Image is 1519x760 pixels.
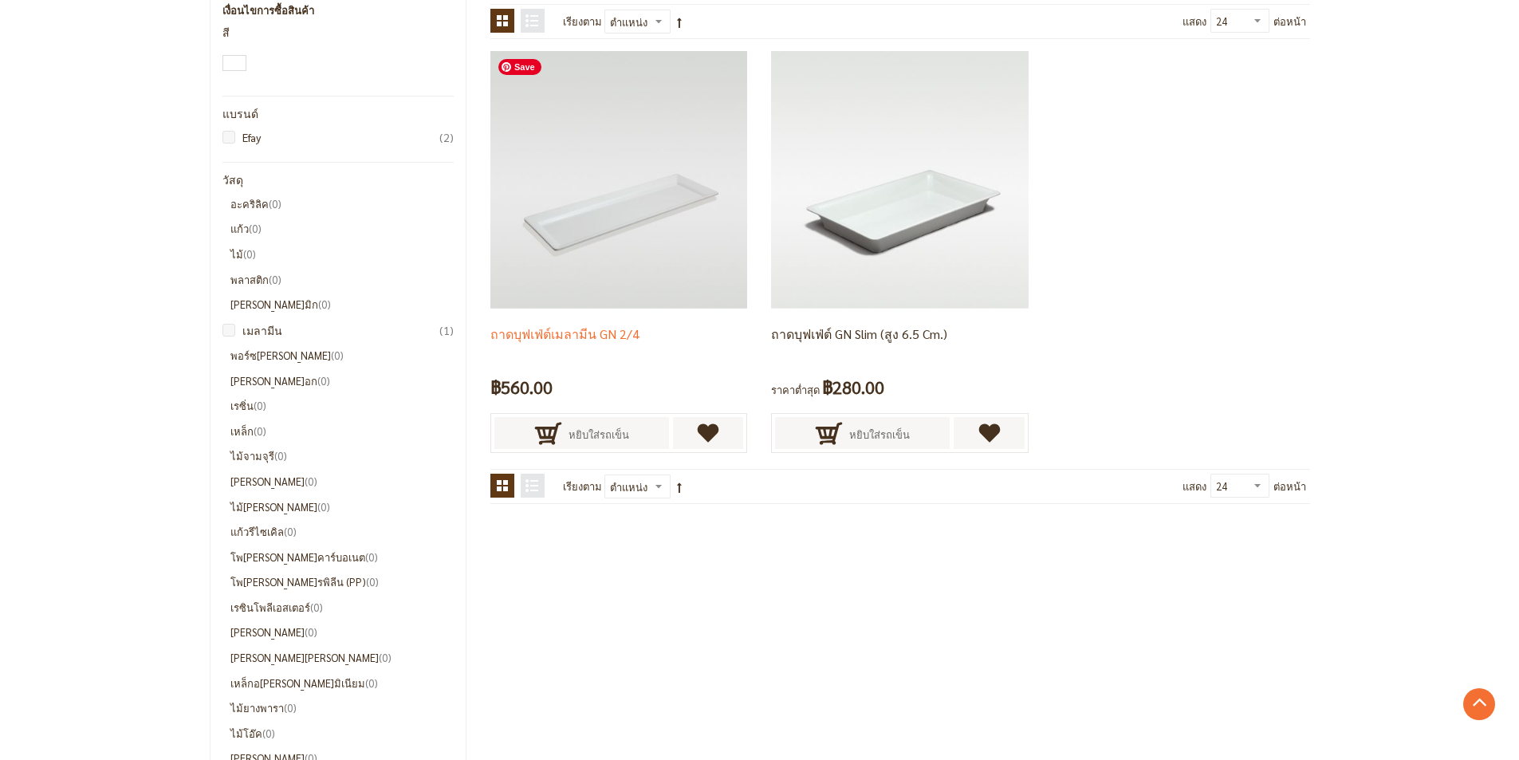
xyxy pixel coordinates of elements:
[222,2,314,19] strong: เงื่อนไขการซื้อสินค้า
[254,424,266,438] span: 0
[230,699,455,717] li: ไม้ยางพารา
[230,423,455,440] li: เหล็ก
[673,417,744,449] a: เพิ่มไปยังรายการโปรด
[230,220,455,238] li: แก้ว
[490,9,514,33] strong: ตาราง
[230,347,455,364] li: พอร์ซ[PERSON_NAME]
[230,573,455,591] li: โพ[PERSON_NAME]รพิลีน (PP)
[230,372,455,390] li: [PERSON_NAME]อก
[310,601,323,614] span: 0
[563,9,602,34] label: เรียงตาม
[498,59,541,75] span: Save
[269,273,281,286] span: 0
[284,525,297,538] span: 0
[230,549,455,566] li: โพ[PERSON_NAME]คาร์บอเนต
[230,271,455,289] li: พลาสติก
[262,727,275,740] span: 0
[439,128,454,146] span: 2
[230,599,455,616] li: เรซินโพลีเอสเตอร์
[1273,9,1306,34] span: ต่อหน้า
[954,417,1025,449] a: เพิ่มไปยังรายการโปรด
[230,675,455,692] li: เหล็กอ[PERSON_NAME]มิเนียม
[230,296,455,313] li: [PERSON_NAME]มิก
[849,417,910,452] span: หยิบใส่รถเข็น
[366,575,379,589] span: 0
[284,701,297,715] span: 0
[254,399,266,412] span: 0
[318,297,331,311] span: 0
[230,397,455,415] li: เรซิ่น
[771,383,820,396] span: ราคาต่ำสุด
[494,417,669,449] button: หยิบใส่รถเข็น
[305,625,317,639] span: 0
[439,321,454,339] span: 1
[222,175,455,187] div: วัสดุ
[230,725,455,742] li: ไม้โอ๊ค
[490,51,747,308] img: food tray, food serving tray, bakery tray, melamine tray, ถาดใส่อาหาร, ถาดสี่เหลี่ยม, ถาดเสริฟอาห...
[230,128,455,146] a: Efay
[317,500,330,514] span: 0
[1463,688,1495,720] a: Go to Top
[305,475,317,488] span: 0
[274,449,287,463] span: 0
[249,222,262,235] span: 0
[230,447,455,465] li: ไม้จามจุรี
[230,649,455,667] li: [PERSON_NAME][PERSON_NAME]
[771,171,1028,185] a: Gn pan, food pan, food serving tray, melamine gastronorm, gastronorm foor pans, gastronorm tray s...
[379,651,392,664] span: 0
[365,550,378,564] span: 0
[1273,474,1306,499] span: ต่อหน้า
[490,171,747,185] a: food tray, food serving tray, bakery tray, melamine tray, ถาดใส่อาหาร, ถาดสี่เหลี่ยม, ถาดเสริฟอาห...
[222,108,455,120] div: แบรนด์
[771,51,1028,308] img: Gn pan, food pan, food serving tray, melamine gastronorm, gastronorm foor pans, gastronorm tray s...
[317,374,330,388] span: 0
[490,474,514,498] strong: ตาราง
[243,247,256,261] span: 0
[771,325,947,342] a: ถาดบุฟเฟ่ต์ GN Slim (สูง 6.5 cm.)
[365,676,378,690] span: 0
[822,372,884,402] span: ฿280.00
[490,372,553,402] span: ฿560.00
[331,348,344,362] span: 0
[1183,14,1206,28] span: แสดง
[222,27,455,39] div: สี
[269,197,281,211] span: 0
[230,246,455,263] li: ไม้
[569,417,629,452] span: หยิบใส่รถเข็น
[230,498,455,516] li: ไม้[PERSON_NAME]
[230,321,455,339] a: เมลามีน
[230,195,455,213] li: อะคริลิค
[230,624,455,641] li: [PERSON_NAME]
[563,474,602,499] label: เรียงตาม
[775,417,950,449] button: หยิบใส่รถเข็น
[490,325,639,342] a: ถาดบุฟเฟ่ต์เมลามีน GN 2/4
[1183,479,1206,493] span: แสดง
[230,473,455,490] li: [PERSON_NAME]
[230,523,455,541] li: แก้วรีไซเคิล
